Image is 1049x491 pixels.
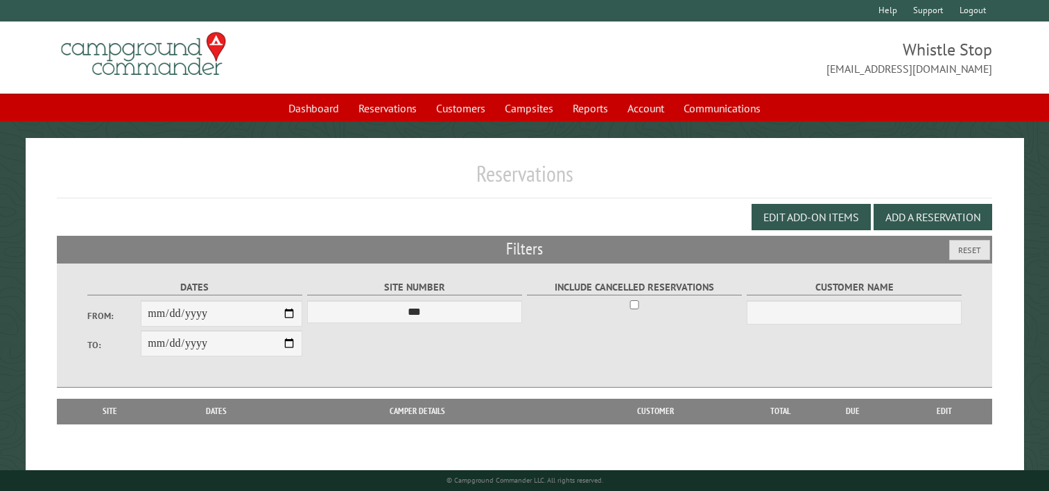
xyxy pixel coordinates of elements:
label: Dates [87,279,303,295]
button: Edit Add-on Items [752,204,871,230]
h2: Filters [57,236,992,262]
label: Customer Name [747,279,962,295]
th: Site [64,399,156,424]
a: Account [619,95,673,121]
th: Edit [897,399,992,424]
th: Due [808,399,897,424]
label: To: [87,338,141,352]
button: Reset [949,240,990,260]
a: Dashboard [280,95,347,121]
th: Dates [156,399,277,424]
a: Communications [675,95,769,121]
h1: Reservations [57,160,992,198]
a: Reports [564,95,616,121]
a: Customers [428,95,494,121]
a: Campsites [496,95,562,121]
th: Customer [558,399,753,424]
a: Reservations [350,95,425,121]
th: Camper Details [277,399,558,424]
img: Campground Commander [57,27,230,81]
button: Add a Reservation [874,204,992,230]
small: © Campground Commander LLC. All rights reserved. [447,476,603,485]
th: Total [753,399,808,424]
label: Include Cancelled Reservations [527,279,743,295]
label: Site Number [307,279,523,295]
label: From: [87,309,141,322]
span: Whistle Stop [EMAIL_ADDRESS][DOMAIN_NAME] [525,38,993,77]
